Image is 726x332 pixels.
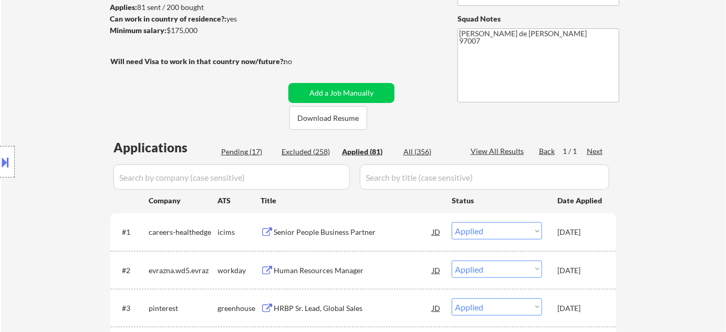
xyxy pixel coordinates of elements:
button: Download Resume [289,106,367,130]
div: [DATE] [557,303,604,314]
div: Next [587,146,604,157]
div: View All Results [471,146,527,157]
div: icims [217,227,261,237]
div: greenhouse [217,303,261,314]
div: All (356) [403,147,456,157]
div: 1 / 1 [563,146,587,157]
div: Human Resources Manager [274,265,432,276]
strong: Minimum salary: [110,26,167,35]
div: JD [431,222,442,241]
div: Applied (81) [342,147,395,157]
input: Search by title (case sensitive) [360,164,609,190]
div: JD [431,261,442,279]
div: $175,000 [110,25,285,36]
strong: Applies: [110,3,137,12]
div: pinterest [149,303,217,314]
div: Back [539,146,556,157]
div: JD [431,298,442,317]
div: Status [452,191,542,210]
div: Date Applied [557,195,604,206]
div: Squad Notes [458,14,619,24]
strong: Will need Visa to work in that country now/future?: [110,57,285,66]
div: no [284,56,314,67]
div: workday [217,265,261,276]
div: [DATE] [557,265,604,276]
button: Add a Job Manually [288,83,395,103]
strong: Can work in country of residence?: [110,14,226,23]
div: yes [110,14,282,24]
input: Search by company (case sensitive) [113,164,350,190]
div: #3 [122,303,140,314]
div: [DATE] [557,227,604,237]
div: Senior People Business Partner [274,227,432,237]
div: HRBP Sr. Lead, Global Sales [274,303,432,314]
div: Pending (17) [221,147,274,157]
div: 81 sent / 200 bought [110,2,285,13]
div: #2 [122,265,140,276]
div: evrazna.wd5.evraz [149,265,217,276]
div: ATS [217,195,261,206]
div: Excluded (258) [282,147,334,157]
div: Title [261,195,442,206]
